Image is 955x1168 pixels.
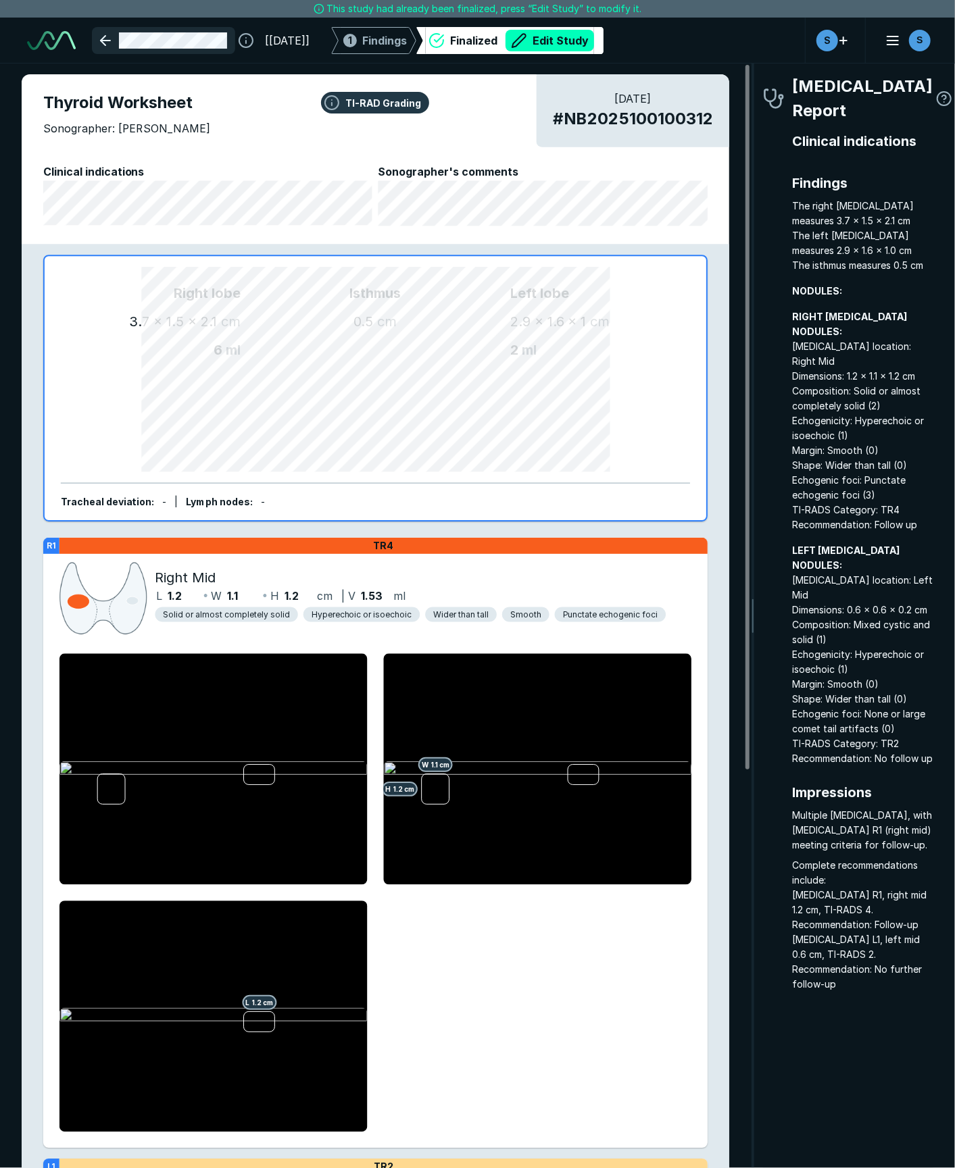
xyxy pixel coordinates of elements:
[793,782,933,803] span: Impressions
[793,173,933,193] span: Findings
[510,313,587,330] span: 2.9 x 1.6 x 1
[522,342,537,358] span: ml
[22,26,81,55] a: See-Mode Logo
[374,540,394,552] span: TR4
[226,342,241,358] span: ml
[793,311,908,337] strong: RIGHT [MEDICAL_DATA] NODULES:
[450,30,594,51] div: Finalized
[362,32,407,49] span: Findings
[27,31,76,50] img: See-Mode Logo
[563,609,658,621] span: Punctate echogenic foci
[354,313,374,330] span: 0.5
[909,30,931,51] div: avatar-name
[162,495,166,510] div: -
[61,497,155,508] span: Tracheal deviation :
[221,313,241,330] span: cm
[130,313,218,330] span: 3.7 x 1.5 x 2.1
[241,284,510,304] span: Isthmus
[47,540,56,551] strong: R1
[916,33,923,47] span: S
[43,163,373,180] span: Clinical indications
[211,588,222,604] span: W
[378,163,708,180] span: Sonographer's comments
[227,588,238,604] span: 1.1
[510,609,541,621] span: Smooth
[793,131,933,151] span: Clinical indications
[793,74,933,123] span: [MEDICAL_DATA] Report
[377,313,397,330] span: cm
[816,30,838,51] div: avatar-name
[553,91,713,107] span: [DATE]
[824,33,831,47] span: S
[186,497,253,508] span: Lymph nodes :
[43,91,708,115] span: Thyroid Worksheet
[510,284,674,304] span: Left lobe
[362,588,383,604] span: 1.53
[382,782,418,796] span: H 1.2 cm
[270,588,279,604] span: H
[793,285,843,297] strong: NODULES:
[155,567,216,588] span: Right Mid
[348,33,352,47] span: 1
[793,544,900,571] strong: LEFT [MEDICAL_DATA] NODULES:
[156,588,162,604] span: L
[174,495,178,510] div: |
[416,27,604,54] div: FinalizedEdit Study
[418,757,453,772] span: W 1.1 cm
[317,588,333,604] span: cm
[793,858,933,992] span: Complete recommendations include: [MEDICAL_DATA] R1, right mid 1.2 cm, TI-RADS 4. Recommendation:...
[265,32,310,49] span: [[DATE]]
[510,342,518,358] span: 2
[43,120,210,136] span: Sonographer: [PERSON_NAME]
[793,309,933,532] span: [MEDICAL_DATA] location: Right Mid Dimensions: 1.2 x 1.1 x 1.2 cm Composition: Solid or almost co...
[285,588,299,604] span: 1.2
[591,313,610,330] span: cm
[214,342,222,358] span: 6
[393,588,406,604] span: ml
[506,30,594,51] button: Edit Study
[331,27,416,54] div: 1Findings
[341,589,345,603] span: |
[77,284,241,304] span: Right lobe
[793,199,933,273] span: The right [MEDICAL_DATA] measures 3.7 x 1.5 x 2.1 cm The left [MEDICAL_DATA] measures 2.9 x 1.6 x...
[877,27,933,54] button: avatar-name
[433,609,489,621] span: Wider than tall
[242,995,276,1010] span: L 1.2 cm
[793,808,933,853] span: Multiple [MEDICAL_DATA], with [MEDICAL_DATA] R1 (right mid) meeting criteria for follow-up.
[59,559,147,638] img: wwi8tozGkAAAAASUVORK5CYII=
[312,609,412,621] span: Hyperechoic or isoechoic
[321,92,429,113] button: TI-RAD Grading
[261,497,265,508] span: -
[168,588,182,604] span: 1.2
[327,1,642,16] span: This study had already been finalized, press “Edit Study” to modify it.
[793,543,933,766] span: [MEDICAL_DATA] location: Left Mid Dimensions: 0.6 x 0.6 x 0.2 cm Composition: Mixed cystic and so...
[163,609,289,621] span: Solid or almost completely solid
[553,107,713,131] span: # NB2025100100312
[349,588,356,604] span: V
